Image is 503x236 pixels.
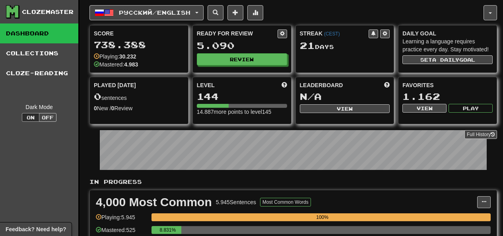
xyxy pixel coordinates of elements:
[111,105,115,111] strong: 0
[197,108,287,116] div: 14.887 more points to level 145
[216,198,256,206] div: 5.945 Sentences
[22,8,74,16] div: Clozemaster
[124,61,138,68] strong: 4.983
[154,226,181,234] div: 8.831%
[402,81,493,89] div: Favorites
[89,5,204,20] button: Русский/English
[402,55,493,64] button: Seta dailygoal
[96,213,148,226] div: Playing: 5.945
[300,40,315,51] span: 21
[300,81,343,89] span: Leaderboard
[402,37,493,53] div: Learning a language requires practice every day. Stay motivated!
[154,213,491,221] div: 100%
[94,92,184,102] div: sentences
[464,130,497,139] a: Full History
[282,81,287,89] span: Score more points to level up
[197,41,287,51] div: 5.090
[197,81,215,89] span: Level
[300,104,390,113] button: View
[94,104,184,112] div: New / Review
[402,29,493,37] div: Daily Goal
[402,104,447,113] button: View
[94,105,97,111] strong: 0
[432,57,459,62] span: a daily
[6,225,66,233] span: Open feedback widget
[119,9,190,16] span: Русский / English
[197,92,287,101] div: 144
[197,29,278,37] div: Ready for Review
[39,113,56,122] button: Off
[119,53,136,60] strong: 30.232
[22,113,39,122] button: On
[300,91,322,102] span: N/A
[94,81,136,89] span: Played [DATE]
[96,196,212,208] div: 4,000 Most Common
[6,103,72,111] div: Dark Mode
[94,53,136,60] div: Playing:
[402,92,493,101] div: 1.162
[300,41,390,51] div: Day s
[89,178,497,186] p: In Progress
[227,5,243,20] button: Add sentence to collection
[384,81,390,89] span: This week in points, UTC
[94,60,138,68] div: Mastered:
[94,40,184,50] div: 738.388
[208,5,223,20] button: Search sentences
[94,29,184,37] div: Score
[260,198,311,207] button: Most Common Words
[324,31,340,37] a: (CEST)
[197,53,287,65] button: Review
[247,5,263,20] button: More stats
[300,29,369,37] div: Streak
[94,91,101,102] span: 0
[449,104,493,113] button: Play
